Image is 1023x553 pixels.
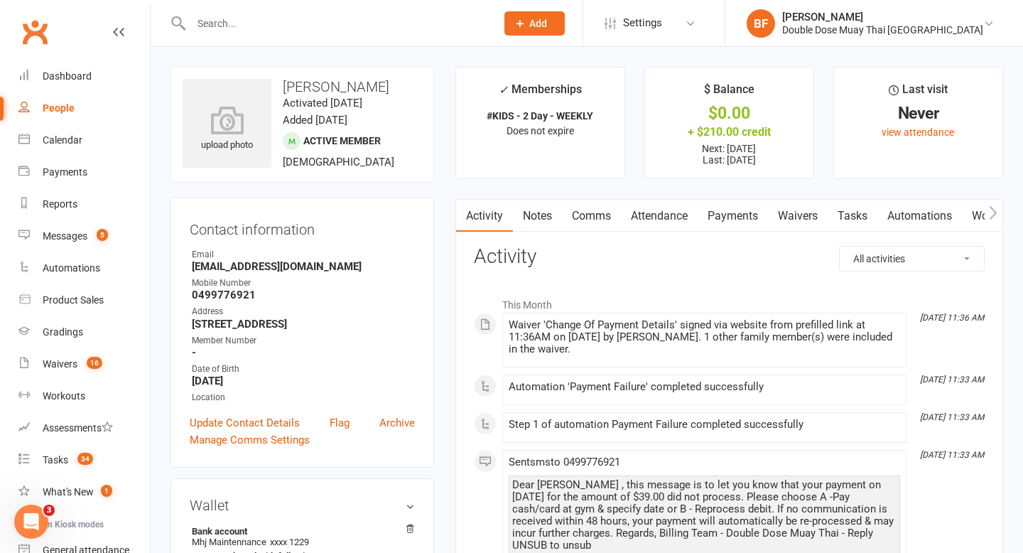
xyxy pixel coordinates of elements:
time: Added [DATE] [283,114,347,127]
a: Attendance [621,200,698,232]
div: Email [192,248,415,262]
strong: [DATE] [192,375,415,387]
a: Reports [18,188,150,220]
h3: Activity [474,246,985,268]
div: Member Number [192,334,415,348]
a: Comms [562,200,621,232]
a: Manage Comms Settings [190,431,310,449]
div: Double Dose Muay Thai [GEOGRAPHIC_DATA] [782,23,983,36]
a: Tasks 34 [18,444,150,476]
strong: Bank account [192,526,408,537]
div: Calendar [43,134,82,146]
div: + $210.00 credit [658,124,801,139]
div: Dear [PERSON_NAME] , this message is to let you know that your payment on [DATE] for the amount o... [512,479,897,552]
strong: 0499776921 [192,289,415,301]
span: 3 [43,505,55,516]
a: Waivers 16 [18,348,150,380]
a: Waivers [768,200,828,232]
div: Automation 'Payment Failure' completed successfully [509,381,900,393]
a: Activity [456,200,513,232]
a: Tasks [828,200,877,232]
h3: [PERSON_NAME] [183,79,422,95]
a: Calendar [18,124,150,156]
div: Never [847,106,990,121]
a: Clubworx [17,14,53,50]
strong: #KIDS - 2 Day - WEEKLY [487,110,593,122]
div: Payments [43,166,87,178]
strong: [STREET_ADDRESS] [192,318,415,331]
h3: Contact information [190,216,415,237]
time: Activated [DATE] [283,97,362,109]
iframe: Intercom live chat [14,505,48,539]
a: What's New1 [18,476,150,508]
a: view attendance [882,127,954,138]
div: Last visit [889,80,948,106]
i: [DATE] 11:33 AM [920,412,984,422]
span: [DEMOGRAPHIC_DATA] [283,156,394,168]
i: ✓ [499,83,508,97]
div: Gradings [43,326,83,338]
a: Messages 5 [18,220,150,252]
li: This Month [474,290,985,313]
div: Location [192,391,415,404]
span: Does not expire [507,125,574,136]
div: What's New [43,486,94,498]
a: Flag [330,414,350,431]
strong: - [192,346,415,359]
a: Payments [18,156,150,188]
div: BF [747,9,775,38]
div: Automations [43,262,100,274]
span: 16 [87,357,102,369]
a: Notes [513,200,562,232]
div: Memberships [499,80,582,107]
p: Next: [DATE] Last: [DATE] [658,143,801,166]
a: Payments [698,200,768,232]
span: xxxx 1229 [270,537,309,547]
span: 5 [97,229,108,241]
a: Automations [18,252,150,284]
div: Waiver 'Change Of Payment Details' signed via website from prefilled link at 11:36AM on [DATE] by... [509,319,900,355]
a: Update Contact Details [190,414,300,431]
input: Search... [187,14,486,33]
div: Waivers [43,358,77,370]
div: Address [192,305,415,318]
i: [DATE] 11:36 AM [920,313,984,323]
span: 1 [101,485,112,497]
div: $ Balance [704,80,754,106]
strong: [EMAIL_ADDRESS][DOMAIN_NAME] [192,260,415,273]
a: Automations [877,200,962,232]
div: Product Sales [43,294,104,306]
a: Product Sales [18,284,150,316]
div: upload photo [183,106,271,153]
div: [PERSON_NAME] [782,11,983,23]
a: Assessments [18,412,150,444]
div: Mobile Number [192,276,415,290]
div: Step 1 of automation Payment Failure completed successfully [509,419,900,431]
button: Add [504,11,565,36]
div: Workouts [43,390,85,402]
span: Add [529,18,547,29]
div: Dashboard [43,70,92,82]
span: Sent sms to 0499776921 [509,456,620,468]
div: People [43,102,75,114]
span: 34 [77,453,93,465]
h3: Wallet [190,498,415,513]
a: Workouts [18,380,150,412]
a: Gradings [18,316,150,348]
a: Archive [379,414,415,431]
a: People [18,92,150,124]
div: $0.00 [658,106,801,121]
div: Reports [43,198,77,210]
div: Assessments [43,422,113,434]
i: [DATE] 11:33 AM [920,375,984,385]
a: Dashboard [18,60,150,92]
div: Date of Birth [192,363,415,376]
span: Active member [303,135,381,146]
span: Settings [623,7,662,39]
div: Messages [43,230,87,242]
div: Tasks [43,454,68,466]
i: [DATE] 11:33 AM [920,450,984,460]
